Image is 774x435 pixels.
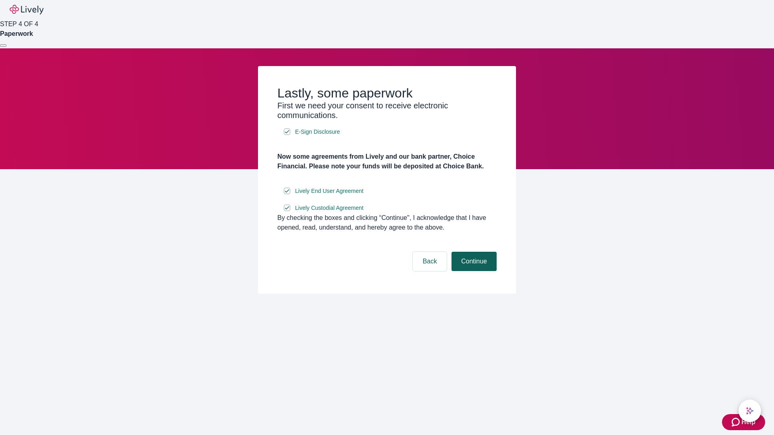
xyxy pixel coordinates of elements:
[293,186,365,196] a: e-sign disclosure document
[277,213,497,232] div: By checking the boxes and clicking “Continue", I acknowledge that I have opened, read, understand...
[741,417,755,427] span: Help
[277,152,497,171] h4: Now some agreements from Lively and our bank partner, Choice Financial. Please note your funds wi...
[451,252,497,271] button: Continue
[277,101,497,120] h3: First we need your consent to receive electronic communications.
[10,5,44,14] img: Lively
[277,85,497,101] h2: Lastly, some paperwork
[746,407,754,415] svg: Lively AI Assistant
[295,204,364,212] span: Lively Custodial Agreement
[739,400,761,422] button: chat
[293,203,365,213] a: e-sign disclosure document
[722,414,765,430] button: Zendesk support iconHelp
[295,128,340,136] span: E-Sign Disclosure
[293,127,341,137] a: e-sign disclosure document
[295,187,364,195] span: Lively End User Agreement
[732,417,741,427] svg: Zendesk support icon
[413,252,447,271] button: Back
